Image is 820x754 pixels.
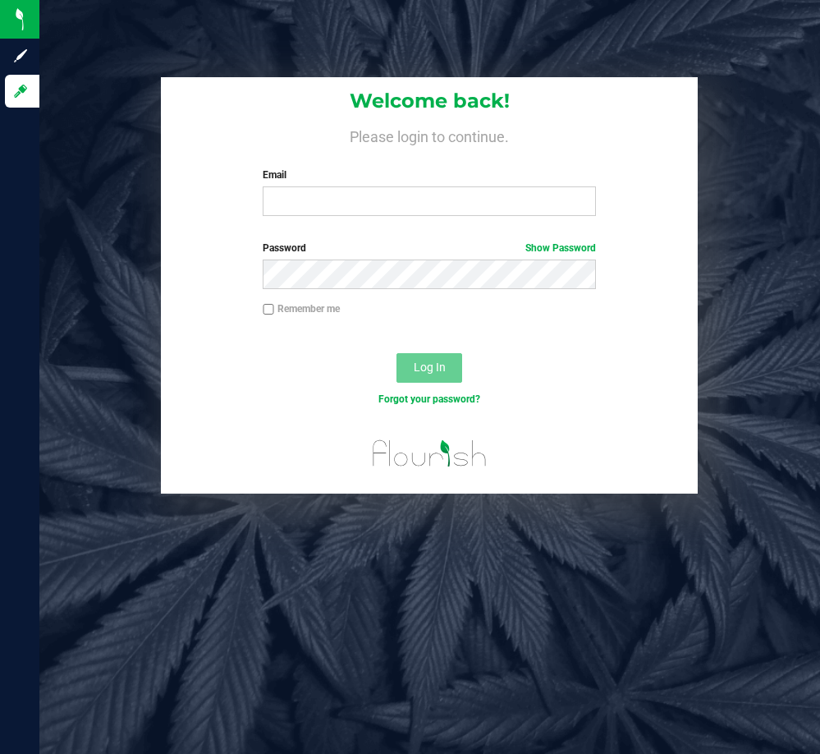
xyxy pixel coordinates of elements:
inline-svg: Sign up [12,48,29,64]
img: flourish_logo.svg [363,424,497,483]
a: Show Password [525,242,596,254]
inline-svg: Log in [12,83,29,99]
span: Password [263,242,306,254]
label: Remember me [263,301,340,316]
label: Email [263,168,596,182]
input: Remember me [263,304,274,315]
h1: Welcome back! [161,90,698,112]
h4: Please login to continue. [161,125,698,145]
a: Forgot your password? [378,393,480,405]
button: Log In [396,353,462,383]
span: Log In [414,361,446,374]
